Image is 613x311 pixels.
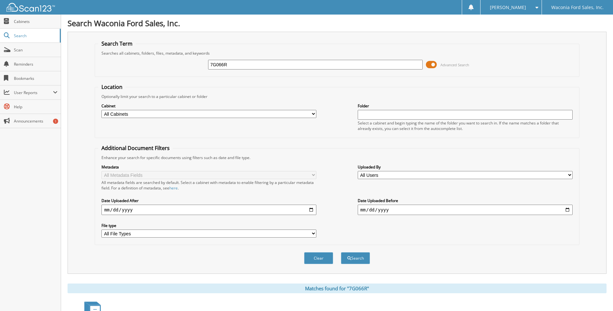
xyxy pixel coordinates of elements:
[98,40,136,47] legend: Search Term
[14,33,57,38] span: Search
[101,103,316,109] label: Cabinet
[101,164,316,170] label: Metadata
[98,155,576,160] div: Enhance your search for specific documents using filters such as date and file type.
[490,5,526,9] span: [PERSON_NAME]
[14,61,58,67] span: Reminders
[14,19,58,24] span: Cabinets
[68,284,607,293] div: Matches found for "7G066R"
[358,205,573,215] input: end
[68,18,607,28] h1: Search Waconia Ford Sales, Inc.
[101,180,316,191] div: All metadata fields are searched by default. Select a cabinet with metadata to enable filtering b...
[53,119,58,124] div: 1
[98,145,173,152] legend: Additional Document Filters
[98,94,576,99] div: Optionally limit your search to a particular cabinet or folder
[440,62,469,67] span: Advanced Search
[14,104,58,110] span: Help
[14,118,58,124] span: Announcements
[101,223,316,228] label: File type
[101,198,316,203] label: Date Uploaded After
[6,3,55,12] img: scan123-logo-white.svg
[14,47,58,53] span: Scan
[98,83,126,91] legend: Location
[169,185,178,191] a: here
[358,120,573,131] div: Select a cabinet and begin typing the name of the folder you want to search in. If the name match...
[101,205,316,215] input: start
[341,252,370,264] button: Search
[304,252,333,264] button: Clear
[14,76,58,81] span: Bookmarks
[14,90,53,95] span: User Reports
[358,198,573,203] label: Date Uploaded Before
[98,50,576,56] div: Searches all cabinets, folders, files, metadata, and keywords
[551,5,604,9] span: Waconia Ford Sales, Inc.
[358,103,573,109] label: Folder
[358,164,573,170] label: Uploaded By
